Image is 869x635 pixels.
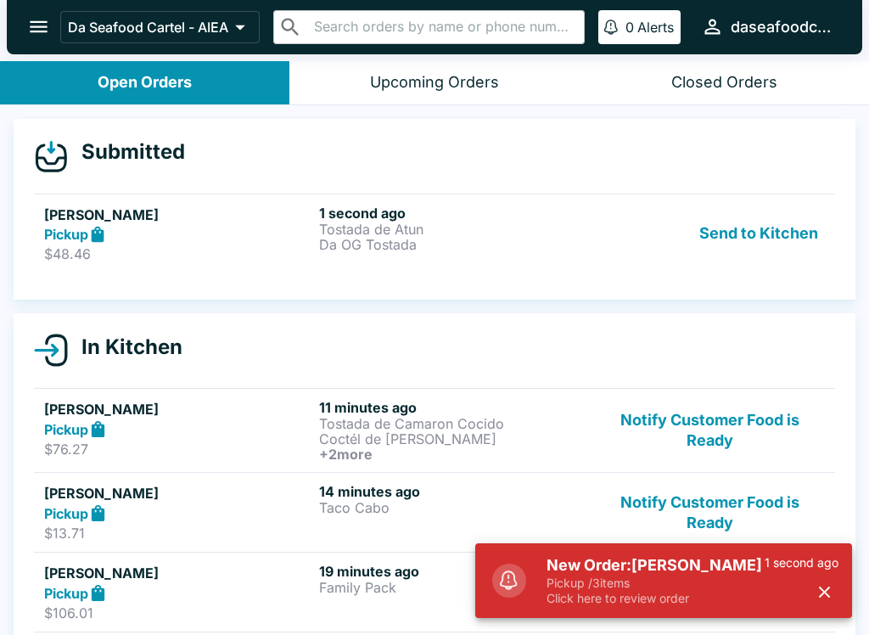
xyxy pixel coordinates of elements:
[731,17,835,37] div: daseafoodcartel
[547,591,765,606] p: Click here to review order
[319,222,587,237] p: Tostada de Atun
[44,245,312,262] p: $48.46
[17,5,60,48] button: open drawer
[68,19,228,36] p: Da Seafood Cartel - AIEA
[319,399,587,416] h6: 11 minutes ago
[98,73,192,93] div: Open Orders
[547,555,765,576] h5: New Order: [PERSON_NAME]
[694,8,842,45] button: daseafoodcartel
[319,500,587,515] p: Taco Cabo
[319,483,587,500] h6: 14 minutes ago
[68,334,182,360] h4: In Kitchen
[44,205,312,225] h5: [PERSON_NAME]
[595,483,825,542] button: Notify Customer Food is Ready
[44,585,88,602] strong: Pickup
[319,205,587,222] h6: 1 second ago
[34,472,835,552] a: [PERSON_NAME]Pickup$13.7114 minutes agoTaco CaboNotify Customer Food is Ready
[637,19,674,36] p: Alerts
[671,73,777,93] div: Closed Orders
[44,505,88,522] strong: Pickup
[68,139,185,165] h4: Submitted
[692,205,825,263] button: Send to Kitchen
[370,73,499,93] div: Upcoming Orders
[44,399,312,419] h5: [PERSON_NAME]
[44,604,312,621] p: $106.01
[625,19,634,36] p: 0
[319,237,587,252] p: Da OG Tostada
[34,194,835,273] a: [PERSON_NAME]Pickup$48.461 second agoTostada de AtunDa OG TostadaSend to Kitchen
[309,15,577,39] input: Search orders by name or phone number
[319,416,587,431] p: Tostada de Camaron Cocido
[44,483,312,503] h5: [PERSON_NAME]
[60,11,260,43] button: Da Seafood Cartel - AIEA
[547,576,765,591] p: Pickup / 3 items
[44,525,312,542] p: $13.71
[765,555,838,570] p: 1 second ago
[44,441,312,458] p: $76.27
[44,563,312,583] h5: [PERSON_NAME]
[44,226,88,243] strong: Pickup
[319,447,587,462] h6: + 2 more
[44,421,88,438] strong: Pickup
[595,399,825,462] button: Notify Customer Food is Ready
[319,580,587,595] p: Family Pack
[34,552,835,632] a: [PERSON_NAME]Pickup$106.0119 minutes agoFamily PackNotify Customer Food is Ready
[34,388,835,472] a: [PERSON_NAME]Pickup$76.2711 minutes agoTostada de Camaron CocidoCoctél de [PERSON_NAME]+2moreNoti...
[319,431,587,447] p: Coctél de [PERSON_NAME]
[319,563,587,580] h6: 19 minutes ago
